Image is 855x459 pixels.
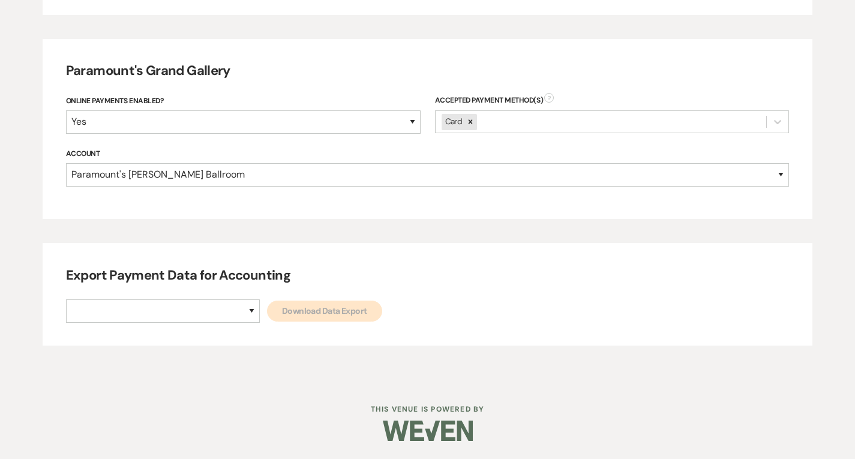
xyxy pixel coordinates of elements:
button: Download Data Export [267,301,382,322]
span: ? [544,93,554,103]
h4: Paramount's Grand Gallery [66,62,790,80]
label: Online Payments Enabled? [66,95,421,108]
label: Account [66,148,790,161]
div: Card [442,114,464,130]
h4: Export Payment Data for Accounting [66,266,790,285]
img: Weven Logo [383,410,473,452]
div: Accepted Payment Method(s) [435,95,790,106]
